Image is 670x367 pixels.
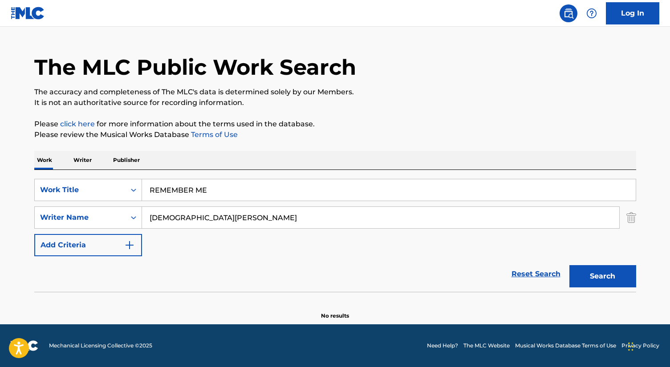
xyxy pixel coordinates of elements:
[34,151,55,169] p: Work
[583,4,601,22] div: Help
[71,151,94,169] p: Writer
[621,342,659,350] a: Privacy Policy
[40,185,120,195] div: Work Title
[628,333,633,360] div: Drag
[34,87,636,97] p: The accuracy and completeness of The MLC's data is determined solely by our Members.
[625,324,670,367] iframe: Chat Widget
[560,4,577,22] a: Public Search
[34,119,636,129] p: Please for more information about the terms used in the database.
[189,130,238,139] a: Terms of Use
[11,340,38,351] img: logo
[124,240,135,250] img: 9d2ae6d4665cec9f34b9.svg
[563,8,574,19] img: search
[34,179,636,292] form: Search Form
[40,212,120,223] div: Writer Name
[606,2,659,24] a: Log In
[321,301,349,320] p: No results
[586,8,597,19] img: help
[569,265,636,287] button: Search
[110,151,142,169] p: Publisher
[49,342,152,350] span: Mechanical Licensing Collective © 2025
[34,97,636,108] p: It is not an authoritative source for recording information.
[507,264,565,284] a: Reset Search
[11,7,45,20] img: MLC Logo
[463,342,510,350] a: The MLC Website
[427,342,458,350] a: Need Help?
[34,234,142,256] button: Add Criteria
[34,54,356,81] h1: The MLC Public Work Search
[626,206,636,229] img: Delete Criterion
[34,129,636,140] p: Please review the Musical Works Database
[515,342,616,350] a: Musical Works Database Terms of Use
[60,120,95,128] a: click here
